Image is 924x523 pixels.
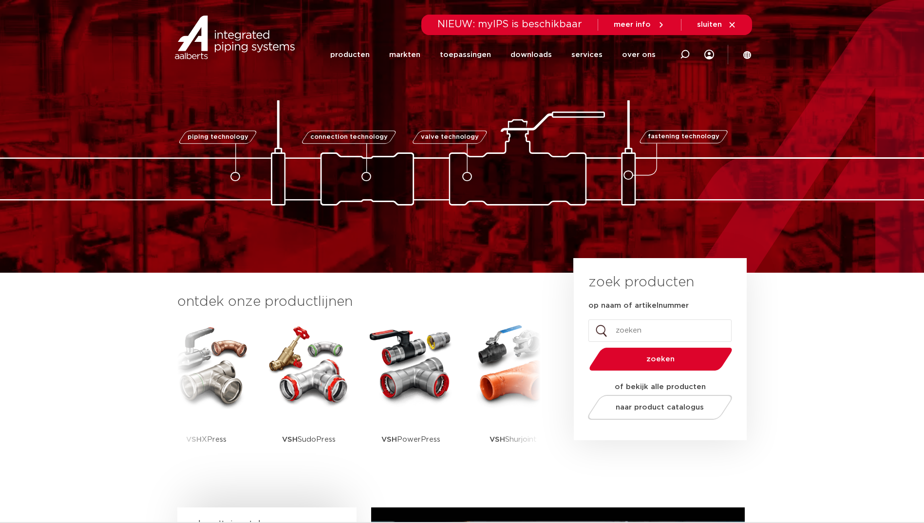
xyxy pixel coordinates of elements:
p: Shurjoint [490,409,537,470]
h3: zoek producten [588,273,694,292]
a: toepassingen [440,36,491,74]
a: downloads [510,36,552,74]
strong: VSH [381,436,397,443]
h3: ontdek onze productlijnen [177,292,541,312]
span: zoeken [614,355,707,363]
strong: of bekijk alle producten [615,383,706,391]
p: PowerPress [381,409,440,470]
a: VSHXPress [163,321,250,470]
a: VSHSudoPress [265,321,353,470]
span: valve technology [421,134,479,140]
span: NIEUW: myIPS is beschikbaar [437,19,582,29]
strong: VSH [282,436,298,443]
input: zoeken [588,319,732,342]
a: meer info [614,20,665,29]
span: piping technology [188,134,248,140]
strong: VSH [186,436,202,443]
label: op naam of artikelnummer [588,301,689,311]
a: over ons [622,36,656,74]
button: zoeken [585,347,736,372]
a: VSHShurjoint [470,321,557,470]
p: SudoPress [282,409,336,470]
strong: VSH [490,436,505,443]
nav: Menu [330,36,656,74]
span: naar product catalogus [616,404,704,411]
a: naar product catalogus [585,395,735,420]
span: connection technology [310,134,387,140]
a: VSHPowerPress [367,321,455,470]
span: meer info [614,21,651,28]
a: producten [330,36,370,74]
a: services [571,36,603,74]
a: markten [389,36,420,74]
div: my IPS [704,35,714,74]
a: sluiten [697,20,736,29]
span: sluiten [697,21,722,28]
p: XPress [186,409,226,470]
span: fastening technology [648,134,719,140]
